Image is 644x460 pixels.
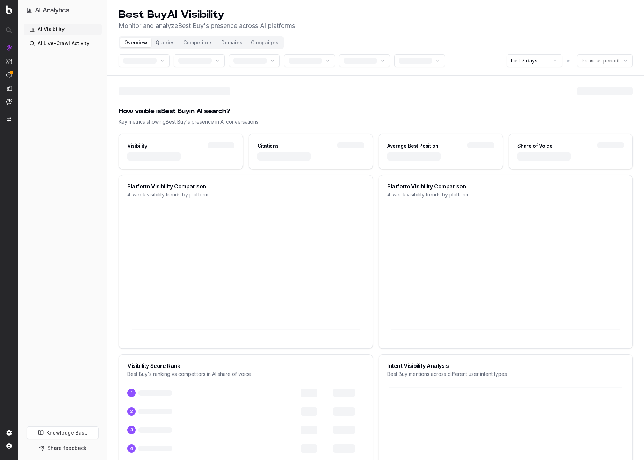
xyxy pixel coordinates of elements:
[7,117,11,122] img: Switch project
[179,38,217,47] button: Competitors
[387,371,624,378] div: Best Buy mentions across different user intent types
[24,24,102,35] a: AI Visibility
[387,142,439,149] div: Average Best Position
[127,444,136,453] span: 4
[27,6,99,15] button: AI Analytics
[119,8,295,21] h1: Best Buy AI Visibility
[6,45,12,51] img: Analytics
[127,184,364,189] div: Platform Visibility Comparison
[6,5,12,14] img: Botify logo
[127,363,364,369] div: Visibility Score Rank
[127,191,364,198] div: 4-week visibility trends by platform
[127,389,136,397] span: 1
[257,142,279,149] div: Citations
[6,99,12,105] img: Assist
[27,426,99,439] a: Knowledge Base
[567,57,573,64] span: vs.
[151,38,179,47] button: Queries
[387,184,624,189] div: Platform Visibility Comparison
[119,118,633,125] div: Key metrics showing Best Buy 's presence in AI conversations
[127,426,136,434] span: 3
[120,38,151,47] button: Overview
[27,442,99,454] button: Share feedback
[35,6,69,15] h1: AI Analytics
[6,443,12,449] img: My account
[127,142,147,149] div: Visibility
[387,191,624,198] div: 4-week visibility trends by platform
[6,72,12,78] img: Activation
[127,407,136,416] span: 2
[387,363,624,369] div: Intent Visibility Analysis
[217,38,247,47] button: Domains
[119,106,633,116] div: How visible is Best Buy in AI search?
[127,371,364,378] div: Best Buy 's ranking vs competitors in AI share of voice
[517,142,553,149] div: Share of Voice
[6,58,12,64] img: Intelligence
[119,21,295,31] p: Monitor and analyze Best Buy 's presence across AI platforms
[247,38,283,47] button: Campaigns
[24,38,102,49] a: AI Live-Crawl Activity
[6,430,12,436] img: Setting
[6,86,12,91] img: Studio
